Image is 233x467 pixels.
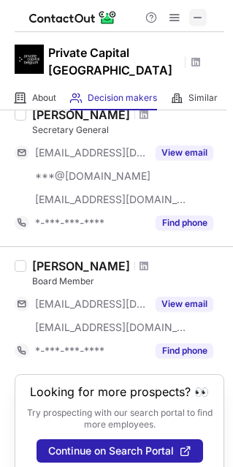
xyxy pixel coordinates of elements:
[35,170,150,183] span: ***@[DOMAIN_NAME]
[188,92,218,104] span: Similar
[88,92,157,104] span: Decision makers
[156,145,213,160] button: Reveal Button
[29,9,117,26] img: ContactOut v5.3.10
[35,321,187,334] span: [EMAIL_ADDRESS][DOMAIN_NAME]
[15,45,44,74] img: 7a03da6d9938c44949df2814335a774a
[32,92,56,104] span: About
[35,146,147,159] span: [EMAIL_ADDRESS][DOMAIN_NAME]
[32,259,130,273] div: [PERSON_NAME]
[35,297,147,311] span: [EMAIL_ADDRESS][DOMAIN_NAME]
[48,44,180,79] h1: Private Capital [GEOGRAPHIC_DATA]
[156,297,213,311] button: Reveal Button
[26,407,213,430] p: Try prospecting with our search portal to find more employees.
[37,439,203,463] button: Continue on Search Portal
[48,445,174,457] span: Continue on Search Portal
[35,193,187,206] span: [EMAIL_ADDRESS][DOMAIN_NAME]
[32,107,130,122] div: [PERSON_NAME]
[156,343,213,358] button: Reveal Button
[32,124,224,137] div: Secretary General
[32,275,224,288] div: Board Member
[156,216,213,230] button: Reveal Button
[30,385,209,398] header: Looking for more prospects? 👀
